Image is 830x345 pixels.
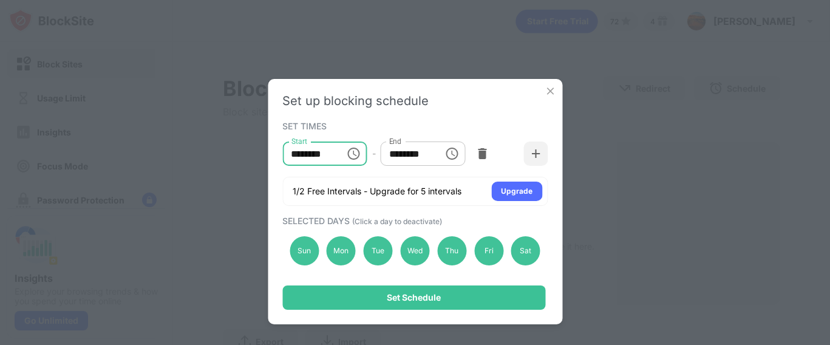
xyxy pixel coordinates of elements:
label: Start [291,136,307,146]
button: Choose time, selected time is 1:00 PM [440,142,464,166]
div: - [372,147,376,160]
div: Wed [400,236,429,265]
div: Mon [327,236,356,265]
label: End [389,136,402,146]
div: Sat [511,236,540,265]
div: Tue [364,236,393,265]
div: Set up blocking schedule [282,94,548,108]
div: Sun [290,236,319,265]
div: Set Schedule [387,293,441,302]
div: 1/2 Free Intervals - Upgrade for 5 intervals [293,185,461,197]
div: SET TIMES [282,121,545,131]
button: Choose time, selected time is 10:00 AM [342,142,366,166]
span: (Click a day to deactivate) [352,217,442,226]
div: SELECTED DAYS [282,216,545,226]
div: Fri [474,236,503,265]
img: x-button.svg [544,85,556,97]
div: Upgrade [501,185,532,197]
div: Thu [437,236,466,265]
